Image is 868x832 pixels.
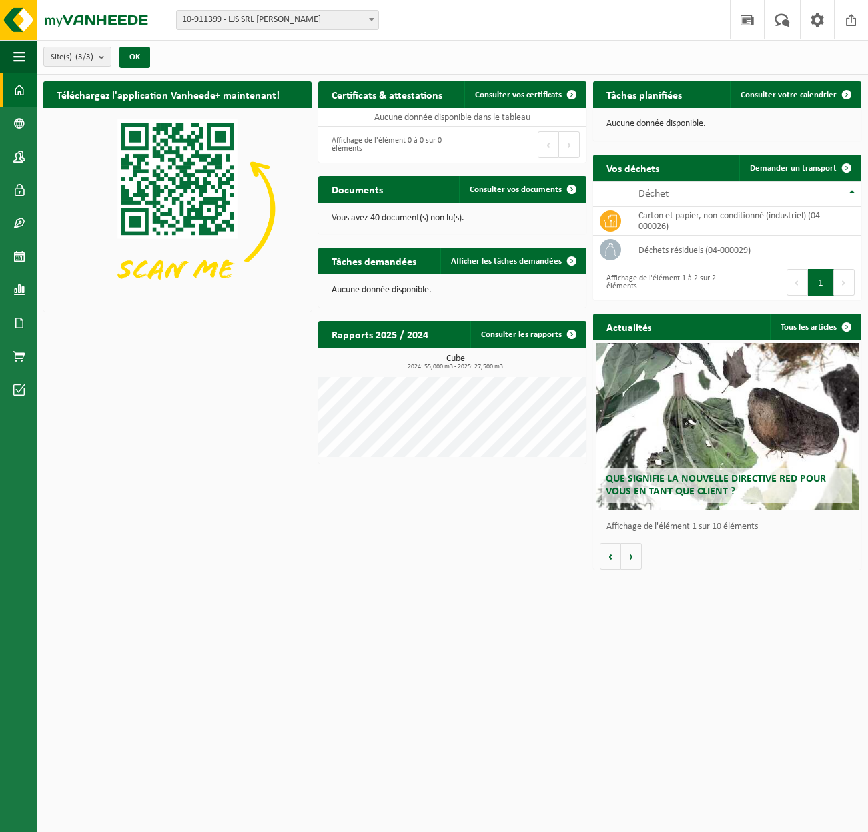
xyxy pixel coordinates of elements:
h3: Cube [325,354,587,370]
a: Demander un transport [739,155,860,181]
a: Que signifie la nouvelle directive RED pour vous en tant que client ? [596,343,859,510]
span: 10-911399 - LJS SRL E.M - KAIN [176,10,379,30]
h2: Rapports 2025 / 2024 [318,321,442,347]
span: Que signifie la nouvelle directive RED pour vous en tant que client ? [606,474,826,497]
a: Consulter vos documents [459,176,585,203]
button: Previous [538,131,559,158]
button: Next [834,269,855,296]
button: OK [119,47,150,68]
span: Consulter vos certificats [475,91,562,99]
a: Afficher les tâches demandées [440,248,585,274]
button: 1 [808,269,834,296]
span: Site(s) [51,47,93,67]
h2: Certificats & attestations [318,81,456,107]
button: Previous [787,269,808,296]
button: Next [559,131,580,158]
h2: Documents [318,176,396,202]
td: déchets résiduels (04-000029) [628,236,861,264]
a: Tous les articles [770,314,860,340]
a: Consulter vos certificats [464,81,585,108]
span: 2024: 55,000 m3 - 2025: 27,500 m3 [325,364,587,370]
span: Afficher les tâches demandées [451,257,562,266]
p: Aucune donnée disponible. [332,286,574,295]
p: Aucune donnée disponible. [606,119,848,129]
button: Site(s)(3/3) [43,47,111,67]
span: Demander un transport [750,164,837,173]
h2: Téléchargez l'application Vanheede+ maintenant! [43,81,293,107]
p: Vous avez 40 document(s) non lu(s). [332,214,574,223]
h2: Tâches demandées [318,248,430,274]
td: carton et papier, non-conditionné (industriel) (04-000026) [628,207,861,236]
p: Affichage de l'élément 1 sur 10 éléments [606,522,855,532]
a: Consulter votre calendrier [730,81,860,108]
span: Consulter vos documents [470,185,562,194]
span: Consulter votre calendrier [741,91,837,99]
count: (3/3) [75,53,93,61]
h2: Actualités [593,314,665,340]
td: Aucune donnée disponible dans le tableau [318,108,587,127]
div: Affichage de l'élément 1 à 2 sur 2 éléments [600,268,720,297]
a: Consulter les rapports [470,321,585,348]
h2: Tâches planifiées [593,81,695,107]
button: Volgende [621,543,642,570]
span: 10-911399 - LJS SRL E.M - KAIN [177,11,378,29]
span: Déchet [638,189,669,199]
div: Affichage de l'élément 0 à 0 sur 0 éléments [325,130,446,159]
h2: Vos déchets [593,155,673,181]
button: Vorige [600,543,621,570]
img: Download de VHEPlus App [43,108,312,309]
